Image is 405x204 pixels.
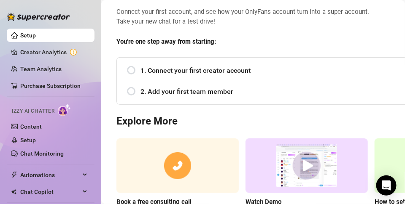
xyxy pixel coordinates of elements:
a: Team Analytics [20,66,62,72]
img: AI Chatter [58,104,71,116]
a: Setup [20,137,36,143]
img: logo-BBDzfeDw.svg [7,13,70,21]
a: Purchase Subscription [20,82,81,89]
a: Setup [20,32,36,39]
div: Open Intercom Messenger [376,175,397,196]
span: thunderbolt [11,172,18,178]
strong: You’re one step away from starting: [116,38,216,45]
img: consulting call [116,138,239,193]
img: supercreator demo [246,138,368,193]
a: Chat Monitoring [20,150,64,157]
img: Chat Copilot [11,189,16,195]
a: Creator Analytics exclamation-circle [20,45,88,59]
span: Izzy AI Chatter [12,107,54,115]
span: Automations [20,168,80,182]
a: Content [20,123,42,130]
span: Chat Copilot [20,185,80,199]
